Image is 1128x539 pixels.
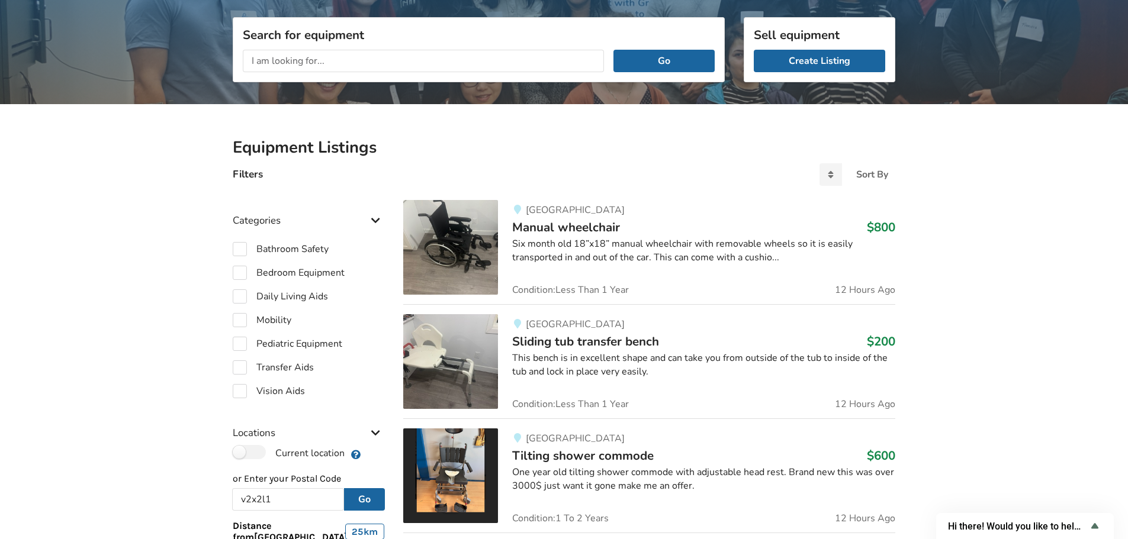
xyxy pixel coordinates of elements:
[403,304,895,418] a: bathroom safety-sliding tub transfer bench [GEOGRAPHIC_DATA]Sliding tub transfer bench$200This be...
[526,432,625,445] span: [GEOGRAPHIC_DATA]
[344,488,385,511] button: Go
[512,351,895,379] div: This bench is in excellent shape and can take you from outside of the tub to inside of the tub an...
[233,167,263,181] h4: Filters
[835,514,895,523] span: 12 Hours Ago
[867,448,895,463] h3: $600
[403,200,498,295] img: mobility-manual wheelchair
[233,313,291,327] label: Mobility
[403,314,498,409] img: bathroom safety-sliding tub transfer bench
[754,50,885,72] a: Create Listing
[613,50,715,72] button: Go
[233,137,895,158] h2: Equipment Listings
[512,237,895,264] div: Six month old 18”x18” manual wheelchair with removable wheels so it is easily transported in and ...
[233,266,345,280] label: Bedroom Equipment
[243,50,604,72] input: I am looking for...
[948,519,1102,533] button: Show survey - Hi there! Would you like to help us improve AssistList?
[835,399,895,409] span: 12 Hours Ago
[233,289,328,304] label: Daily Living Aids
[233,337,342,351] label: Pediatric Equipment
[403,428,498,523] img: bathroom safety-tilting shower commode
[243,27,715,43] h3: Search for equipment
[867,220,895,235] h3: $800
[233,472,384,486] p: or Enter your Postal Code
[512,219,620,235] span: Manual wheelchair
[867,334,895,349] h3: $200
[512,399,629,409] span: Condition: Less Than 1 Year
[233,191,384,233] div: Categories
[403,418,895,532] a: bathroom safety-tilting shower commode [GEOGRAPHIC_DATA]Tilting shower commode$600One year old ti...
[948,521,1088,532] span: Hi there! Would you like to help us improve AssistList?
[835,285,895,295] span: 12 Hours Ago
[512,514,609,523] span: Condition: 1 To 2 Years
[233,384,305,398] label: Vision Aids
[512,447,654,464] span: Tilting shower commode
[512,285,629,295] span: Condition: Less Than 1 Year
[233,360,314,375] label: Transfer Aids
[526,318,625,331] span: [GEOGRAPHIC_DATA]
[232,488,344,511] input: Post Code
[403,200,895,304] a: mobility-manual wheelchair [GEOGRAPHIC_DATA]Manual wheelchair$800Six month old 18”x18” manual whe...
[233,403,384,445] div: Locations
[754,27,885,43] h3: Sell equipment
[512,466,895,493] div: One year old tilting shower commode with adjustable head rest. Brand new this was over 3000$ just...
[233,242,329,256] label: Bathroom Safety
[233,445,345,460] label: Current location
[856,170,888,179] div: Sort By
[526,204,625,217] span: [GEOGRAPHIC_DATA]
[512,333,659,350] span: Sliding tub transfer bench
